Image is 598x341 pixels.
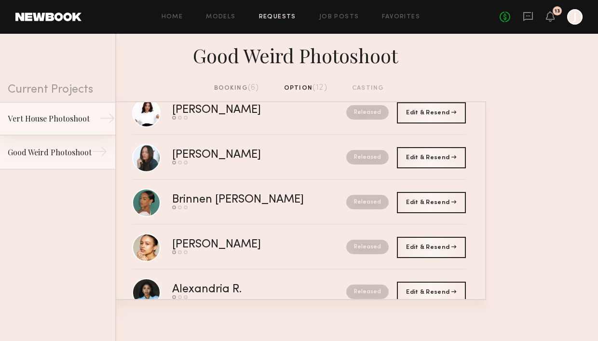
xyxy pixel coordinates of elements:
[346,195,389,209] nb-request-status: Released
[206,14,235,20] a: Models
[214,83,259,94] div: booking
[112,41,486,68] div: Good Weird Photoshoot
[248,84,259,92] span: (6)
[406,245,456,250] span: Edit & Resend
[172,150,304,161] div: [PERSON_NAME]
[132,180,466,225] a: Brinnen [PERSON_NAME]Released
[132,135,466,180] a: [PERSON_NAME]Released
[406,200,456,205] span: Edit & Resend
[406,155,456,161] span: Edit & Resend
[172,239,304,250] div: [PERSON_NAME]
[172,105,304,116] div: [PERSON_NAME]
[8,113,92,124] div: Vert House Photoshoot
[406,110,456,116] span: Edit & Resend
[382,14,420,20] a: Favorites
[162,14,183,20] a: Home
[346,150,389,164] nb-request-status: Released
[346,240,389,254] nb-request-status: Released
[99,110,115,130] div: →
[567,9,583,25] a: J
[172,194,325,205] div: Brinnen [PERSON_NAME]
[406,289,456,295] span: Edit & Resend
[259,14,296,20] a: Requests
[8,147,92,158] div: Good Weird Photoshoot
[92,144,108,163] div: →
[346,285,389,299] nb-request-status: Released
[319,14,359,20] a: Job Posts
[132,90,466,135] a: [PERSON_NAME]Released
[346,105,389,120] nb-request-status: Released
[555,9,560,14] div: 13
[132,270,466,314] a: Alexandria R.Released
[172,284,294,295] div: Alexandria R.
[132,225,466,270] a: [PERSON_NAME]Released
